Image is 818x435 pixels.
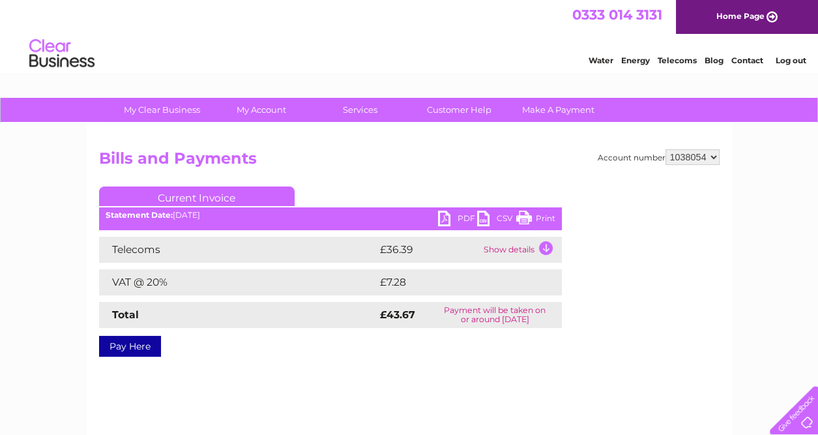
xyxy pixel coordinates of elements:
a: Telecoms [658,55,697,65]
a: Contact [731,55,763,65]
img: logo.png [29,34,95,74]
td: VAT @ 20% [99,269,377,295]
td: Telecoms [99,237,377,263]
div: Clear Business is a trading name of Verastar Limited (registered in [GEOGRAPHIC_DATA] No. 3667643... [102,7,718,63]
strong: Total [112,308,139,321]
a: My Account [207,98,315,122]
a: Services [306,98,414,122]
a: Make A Payment [504,98,612,122]
a: Customer Help [405,98,513,122]
a: Log out [775,55,806,65]
a: Print [516,211,555,230]
a: My Clear Business [108,98,216,122]
b: Statement Date: [106,210,173,220]
a: Water [589,55,613,65]
a: Pay Here [99,336,161,357]
a: Blog [705,55,723,65]
td: Payment will be taken on or around [DATE] [428,302,562,328]
a: CSV [477,211,516,230]
td: £36.39 [377,237,480,263]
strong: £43.67 [380,308,415,321]
td: Show details [480,237,562,263]
a: Energy [621,55,650,65]
a: Current Invoice [99,187,295,206]
td: £7.28 [377,269,531,295]
a: 0333 014 3131 [572,7,662,23]
h2: Bills and Payments [99,149,720,174]
div: [DATE] [99,211,562,220]
a: PDF [438,211,477,230]
div: Account number [598,149,720,165]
